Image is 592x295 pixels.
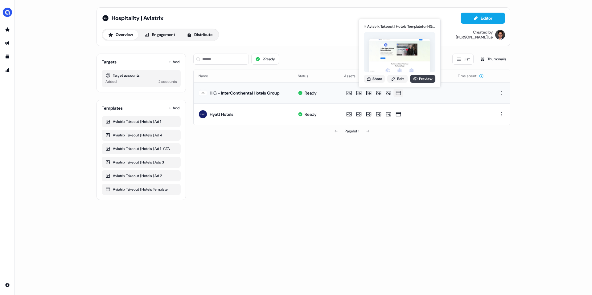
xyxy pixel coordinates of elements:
[2,65,12,75] a: Go to attribution
[410,75,435,83] a: Preview
[251,54,279,65] button: 2Ready
[305,90,317,96] div: Ready
[2,52,12,62] a: Go to templates
[364,75,385,83] button: Share
[461,16,505,22] a: Editor
[182,30,218,40] button: Distribute
[105,173,177,179] div: Aviatrix Takeout | Hotels | Ad 2
[139,30,180,40] button: Engagement
[103,30,138,40] button: Overview
[199,71,216,82] button: Name
[210,90,280,96] div: IHG - InterContinental Hotels Group
[452,54,474,65] button: List
[105,79,117,85] div: Added
[458,71,484,82] button: Time spent
[105,159,177,165] div: Aviatrix Takeout | Hotels | Ads 3
[112,14,163,22] span: Hospitality | Aviatrix
[105,72,177,79] div: Target accounts
[2,280,12,290] a: Go to integrations
[298,71,316,82] button: Status
[2,25,12,34] a: Go to prospects
[461,13,505,24] button: Editor
[105,186,177,192] div: Aviatrix Takeout | Hotels Template
[345,128,359,134] div: Page 1 of 1
[105,132,177,138] div: Aviatrix Takeout | Hotels | Ad 4
[305,111,317,117] div: Ready
[456,35,493,40] div: [PERSON_NAME] Le
[210,111,233,117] div: Hyatt Hotels
[369,39,430,73] img: asset preview
[473,30,493,35] div: Created by
[102,105,123,111] div: Templates
[339,70,413,82] th: Assets
[102,59,117,65] div: Targets
[105,146,177,152] div: Aviatrix Takeout | Hotels | Ad 1-CTA
[158,79,177,85] div: 2 accounts
[105,119,177,125] div: Aviatrix Takeout | Hotels | Ad 1
[387,75,408,83] a: Edit
[495,30,505,40] img: Hugh
[2,38,12,48] a: Go to outbound experience
[476,54,510,65] button: Thumbnails
[167,104,181,112] button: Add
[167,58,181,66] button: Add
[367,23,435,30] div: Aviatrix Takeout | Hotels Template for IHG - InterContinental Hotels Group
